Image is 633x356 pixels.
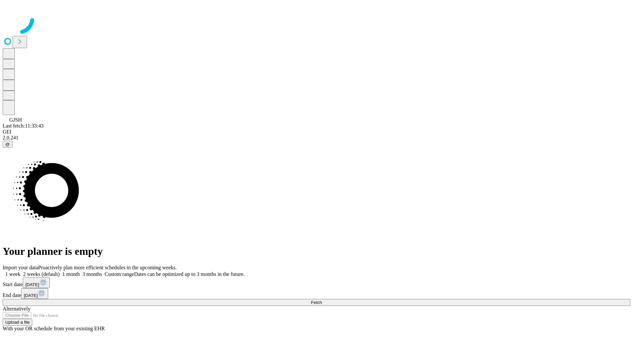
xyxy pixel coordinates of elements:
[9,117,22,123] span: GJSH
[3,288,630,299] div: End date
[3,299,630,306] button: Fetch
[311,300,322,305] span: Fetch
[38,265,177,270] span: Proactively plan more efficient schedules in the upcoming weeks.
[3,141,13,148] button: @
[3,245,630,257] h1: Your planner is empty
[23,277,50,288] button: [DATE]
[3,319,32,326] button: Upload a file
[5,142,10,147] span: @
[134,271,245,277] span: Dates can be optimized up to 3 months in the future.
[62,271,80,277] span: 1 month
[3,123,44,129] span: Last fetch: 11:33:43
[25,282,39,287] span: [DATE]
[82,271,102,277] span: 3 months
[3,277,630,288] div: Start date
[5,271,20,277] span: 1 week
[3,265,38,270] span: Import your data
[24,293,38,298] span: [DATE]
[105,271,134,277] span: Custom range
[3,135,630,141] div: 2.0.241
[3,129,630,135] div: GEI
[3,326,105,331] span: With your OR schedule from your existing EHR
[21,288,48,299] button: [DATE]
[3,306,30,311] span: Alternatively
[23,271,60,277] span: 2 weeks (default)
